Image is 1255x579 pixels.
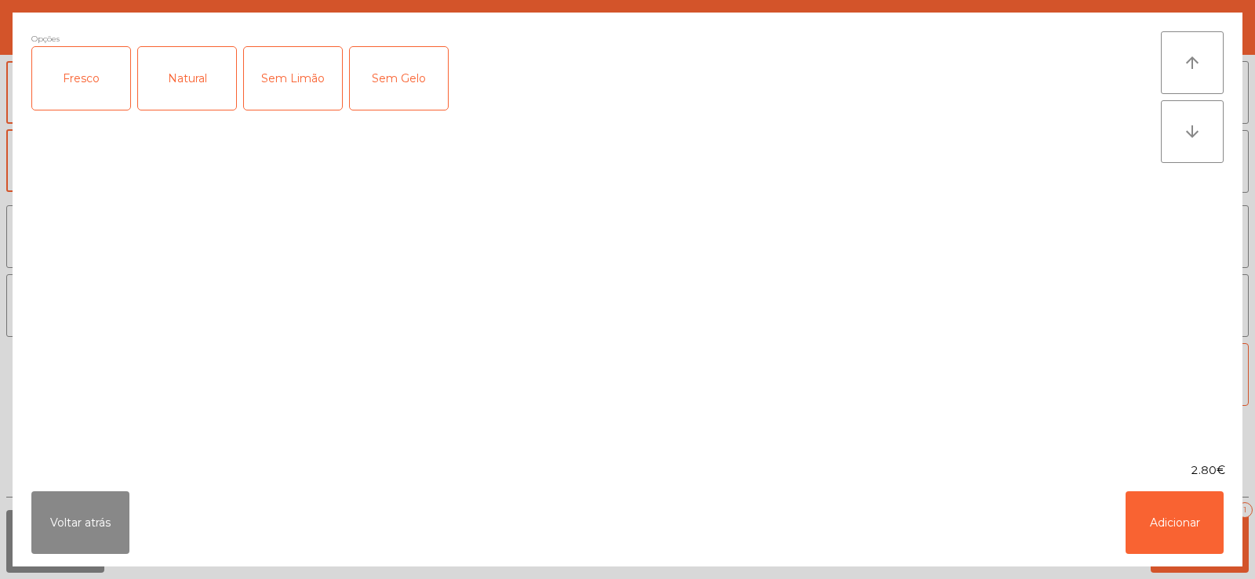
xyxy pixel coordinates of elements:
i: arrow_upward [1183,53,1202,72]
button: arrow_upward [1161,31,1224,94]
span: Opções [31,31,60,46]
i: arrow_downward [1183,122,1202,141]
div: 2.80€ [13,462,1242,479]
button: Adicionar [1126,491,1224,554]
div: Sem Limão [244,47,342,110]
button: arrow_downward [1161,100,1224,163]
div: Fresco [32,47,130,110]
div: Natural [138,47,236,110]
button: Voltar atrás [31,491,129,554]
div: Sem Gelo [350,47,448,110]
